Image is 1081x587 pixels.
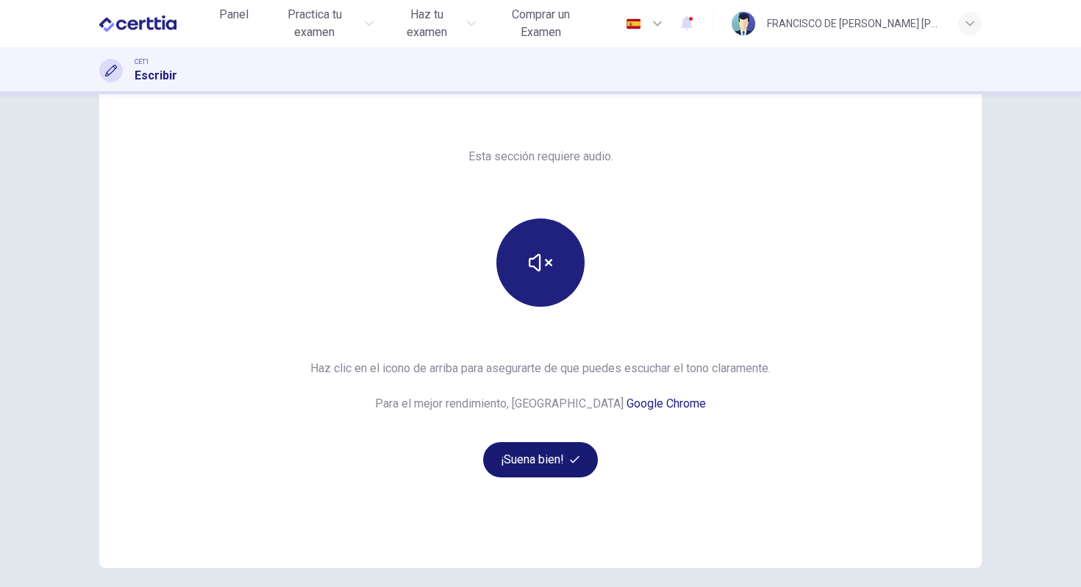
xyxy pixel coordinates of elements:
button: Comprar un Examen [488,1,595,46]
span: Comprar un Examen [493,6,589,41]
button: Haz tu examen [385,1,482,46]
a: CERTTIA logo [99,9,210,38]
span: Panel [219,6,249,24]
a: Google Chrome [627,396,706,410]
h1: Escribir [135,67,177,85]
h6: Esta sección requiere audio. [468,148,613,166]
img: CERTTIA logo [99,9,176,38]
div: FRANCISCO DE [PERSON_NAME] [PERSON_NAME] [767,15,941,32]
img: Profile picture [732,12,755,35]
button: ¡Suena bien! [483,442,598,477]
a: Panel [210,1,257,46]
h6: Para el mejor rendimiento, [GEOGRAPHIC_DATA] [375,395,706,413]
h6: Haz clic en el icono de arriba para asegurarte de que puedes escuchar el tono claramente. [310,360,771,377]
span: Practica tu examen [269,6,360,41]
button: Panel [210,1,257,28]
img: es [624,18,643,29]
span: CET1 [135,57,149,67]
button: Practica tu examen [263,1,379,46]
span: Haz tu examen [391,6,463,41]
